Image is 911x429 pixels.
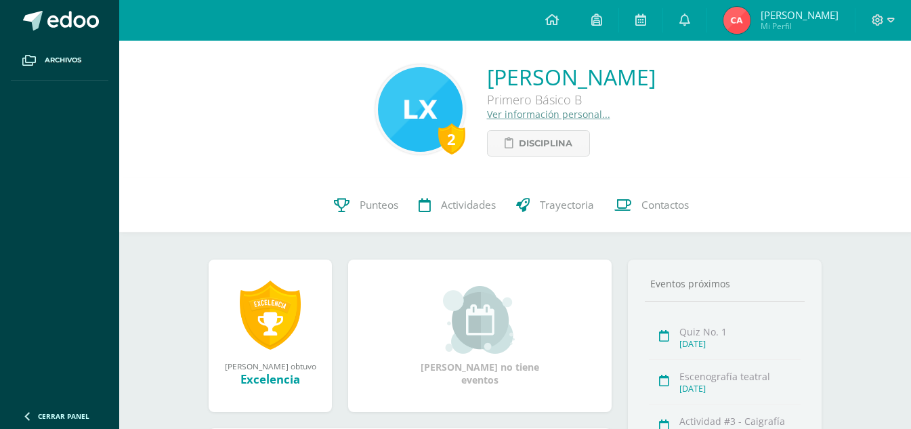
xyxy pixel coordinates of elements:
[441,198,496,212] span: Actividades
[378,67,463,152] img: 8a6b32213adc97dc04119ca7754bd1da.png
[679,370,801,383] div: Escenografía teatral
[761,8,839,22] span: [PERSON_NAME]
[679,415,801,428] div: Actividad #3 - Caigrafía
[324,178,408,232] a: Punteos
[679,383,801,394] div: [DATE]
[761,20,839,32] span: Mi Perfil
[487,62,656,91] a: [PERSON_NAME]
[519,131,572,156] span: Disciplina
[11,41,108,81] a: Archivos
[506,178,604,232] a: Trayectoria
[723,7,750,34] img: 0d7eb3150f5084fc53b5f0679e053a4d.png
[45,55,81,66] span: Archivos
[487,108,610,121] a: Ver información personal...
[679,338,801,350] div: [DATE]
[641,198,689,212] span: Contactos
[645,277,805,290] div: Eventos próximos
[38,411,89,421] span: Cerrar panel
[487,130,590,157] a: Disciplina
[408,178,506,232] a: Actividades
[487,91,656,108] div: Primero Básico B
[443,286,517,354] img: event_small.png
[438,123,465,155] div: 2
[540,198,594,212] span: Trayectoria
[604,178,699,232] a: Contactos
[222,361,318,371] div: [PERSON_NAME] obtuvo
[360,198,398,212] span: Punteos
[679,325,801,338] div: Quiz No. 1
[412,286,548,386] div: [PERSON_NAME] no tiene eventos
[222,371,318,387] div: Excelencia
